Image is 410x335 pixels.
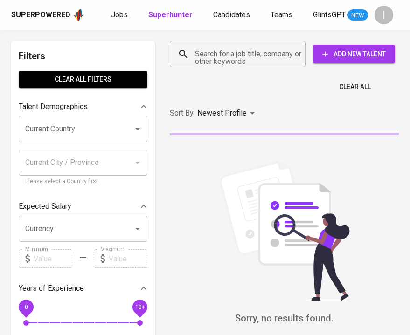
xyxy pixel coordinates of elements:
[197,105,258,122] div: Newest Profile
[347,11,368,20] span: NEW
[109,249,147,268] input: Value
[131,222,144,235] button: Open
[34,249,72,268] input: Value
[11,10,70,21] div: Superpowered
[135,304,145,310] span: 10+
[131,123,144,136] button: Open
[148,10,193,19] b: Superhunter
[25,177,141,186] p: Please select a Country first
[313,10,346,19] span: GlintsGPT
[19,283,84,294] p: Years of Experience
[313,45,395,63] button: Add New Talent
[339,81,371,93] span: Clear All
[24,304,28,310] span: 0
[11,8,85,22] a: Superpoweredapp logo
[170,311,399,326] h6: Sorry, no results found.
[111,9,130,21] a: Jobs
[19,279,147,298] div: Years of Experience
[72,8,85,22] img: app logo
[111,10,128,19] span: Jobs
[19,101,88,112] p: Talent Demographics
[197,108,247,119] p: Newest Profile
[19,197,147,216] div: Expected Salary
[19,201,71,212] p: Expected Salary
[335,78,375,96] button: Clear All
[320,48,388,60] span: Add New Talent
[215,161,354,301] img: file_searching.svg
[271,9,294,21] a: Teams
[26,74,140,85] span: Clear All filters
[170,108,194,119] p: Sort By
[19,71,147,88] button: Clear All filters
[271,10,292,19] span: Teams
[313,9,368,21] a: GlintsGPT NEW
[213,9,252,21] a: Candidates
[375,6,393,24] div: I
[19,48,147,63] h6: Filters
[19,97,147,116] div: Talent Demographics
[148,9,195,21] a: Superhunter
[213,10,250,19] span: Candidates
